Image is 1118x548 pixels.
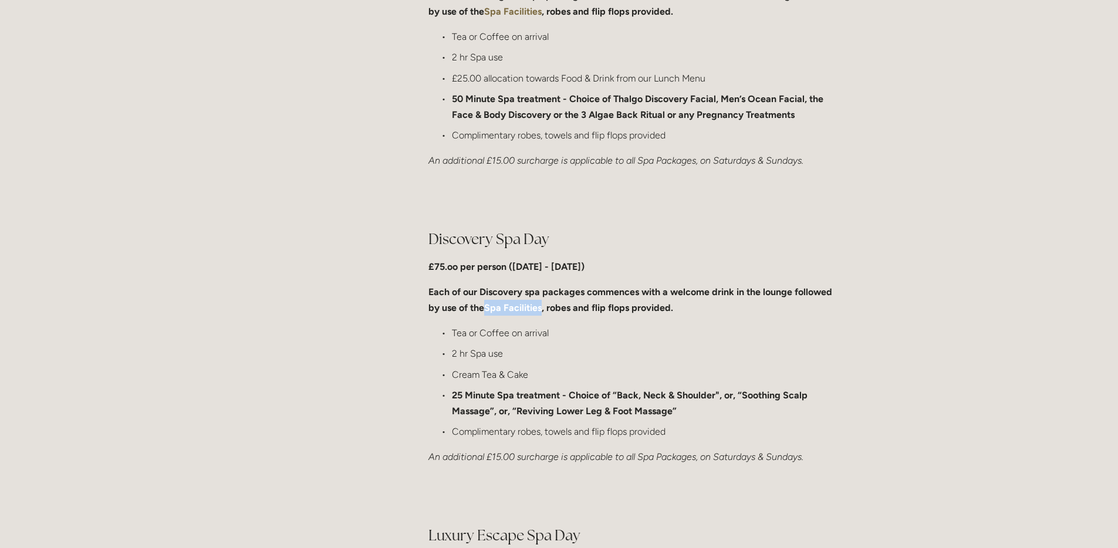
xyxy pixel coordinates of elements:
[452,367,840,383] p: Cream Tea & Cake
[452,390,810,417] strong: 25 Minute Spa treatment - Choice of “Back, Neck & Shoulder", or, “Soothing Scalp Massage”, or, “R...
[428,155,803,166] em: An additional £15.00 surcharge is applicable to all Spa Packages, on Saturdays & Sundays.
[428,525,840,546] h2: Luxury Escape Spa Day
[452,325,840,341] p: Tea or Coffee on arrival
[452,49,840,65] p: 2 hr Spa use
[452,424,840,439] p: Complimentary robes, towels and flip flops provided
[428,286,835,313] strong: Each of our Discovery spa packages commences with a welcome drink in the lounge followed by use o...
[428,229,840,249] h2: Discovery Spa Day
[452,29,840,45] p: Tea or Coffee on arrival
[542,6,673,17] strong: , robes and flip flops provided.
[452,346,840,361] p: 2 hr Spa use
[428,451,803,462] em: An additional £15.00 surcharge is applicable to all Spa Packages, on Saturdays & Sundays.
[484,302,542,313] a: Spa Facilities
[452,70,840,86] p: £25.00 allocation towards Food & Drink from our Lunch Menu
[428,261,585,272] strong: £75.oo per person ([DATE] - [DATE])
[484,6,542,17] a: Spa Facilities
[452,93,826,120] strong: 50 Minute Spa treatment - Choice of Thalgo Discovery Facial, Men’s Ocean Facial, the Face & Body ...
[542,302,673,313] strong: , robes and flip flops provided.
[452,127,840,143] p: Complimentary robes, towels and flip flops provided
